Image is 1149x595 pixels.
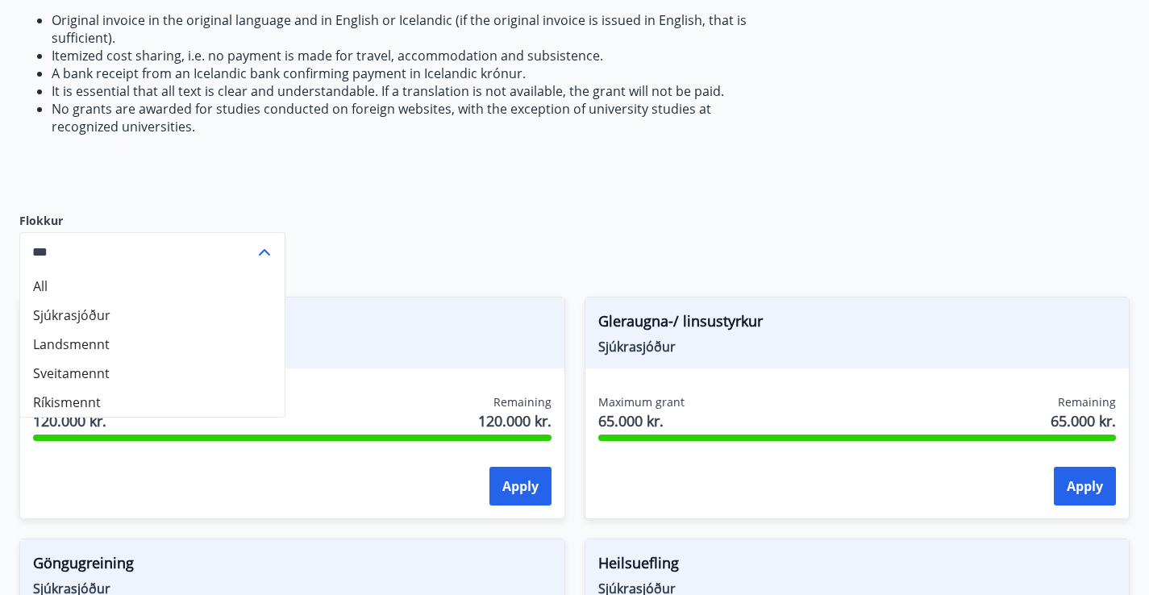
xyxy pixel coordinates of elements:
span: Göngugreining [33,552,552,580]
span: Maximum grant [598,394,685,410]
span: Fæðingarstyrkur [33,310,552,338]
span: Gleraugna-/ linsustyrkur [598,310,1117,338]
span: Sjúkrasjóður [33,338,552,356]
li: Sveitamennt [20,359,285,388]
li: Original invoice in the original language and in English or Icelandic (if the original invoice is... [52,11,781,47]
li: No grants are awarded for studies conducted on foreign websites, with the exception of university... [52,100,781,135]
li: Landsmennt [20,330,285,359]
li: Sjúkrasjóður [20,301,285,330]
li: A bank receipt from an Icelandic bank confirming payment in Icelandic krónur. [52,64,781,82]
li: Ríkismennt [20,388,285,417]
span: 65.000 kr. [598,410,685,431]
li: It is essential that all text is clear and understandable. If a translation is not available, the... [52,82,781,100]
span: Heilsuefling [598,552,1117,580]
button: Apply [1054,467,1116,506]
span: 120.000 kr. [33,410,119,431]
li: All [20,272,285,301]
span: 65.000 kr. [1051,410,1116,431]
li: Itemized cost sharing, i.e. no payment is made for travel, accommodation and subsistence. [52,47,781,64]
span: Remaining [493,394,552,410]
span: Remaining [1058,394,1116,410]
label: Flokkur [19,213,285,229]
span: Sjúkrasjóður [598,338,1117,356]
span: 120.000 kr. [478,410,552,431]
button: Apply [489,467,552,506]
